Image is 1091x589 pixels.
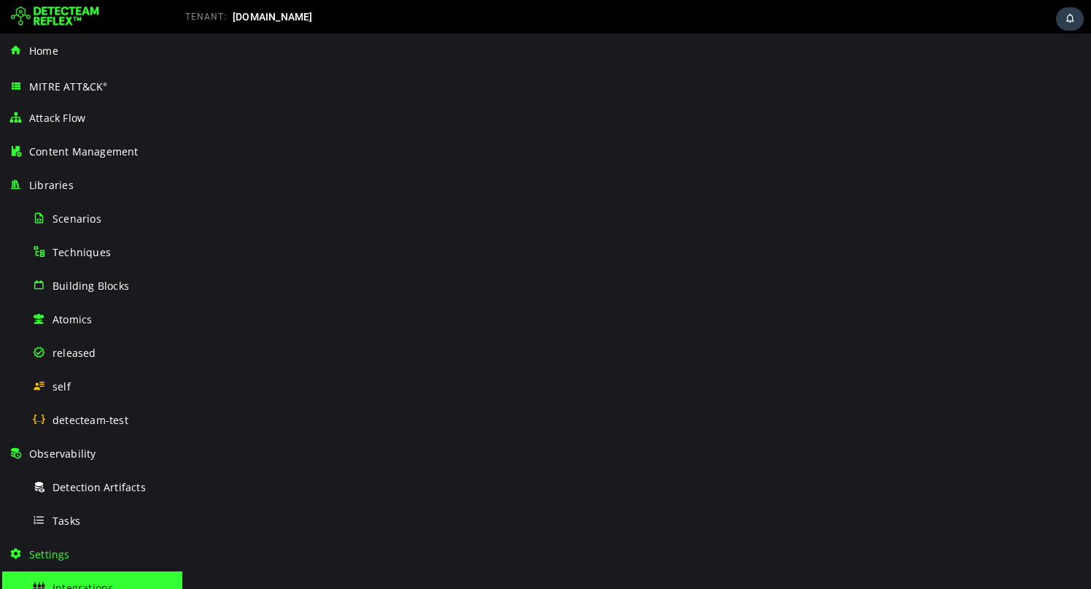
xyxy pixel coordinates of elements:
[53,279,129,293] span: Building Blocks
[53,514,80,528] span: Tasks
[53,346,96,360] span: released
[53,312,92,326] span: Atomics
[29,111,85,125] span: Attack Flow
[103,81,107,88] sup: ®
[185,12,227,22] span: TENANT:
[29,547,70,561] span: Settings
[53,212,101,226] span: Scenarios
[29,145,139,158] span: Content Management
[29,447,96,461] span: Observability
[11,5,99,28] img: Detecteam logo
[1056,7,1084,31] div: Task Notifications
[53,480,146,494] span: Detection Artifacts
[53,245,111,259] span: Techniques
[29,44,58,58] span: Home
[53,380,71,393] span: self
[29,178,74,192] span: Libraries
[53,413,128,427] span: detecteam-test
[233,11,313,23] span: [DOMAIN_NAME]
[29,80,108,93] span: MITRE ATT&CK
